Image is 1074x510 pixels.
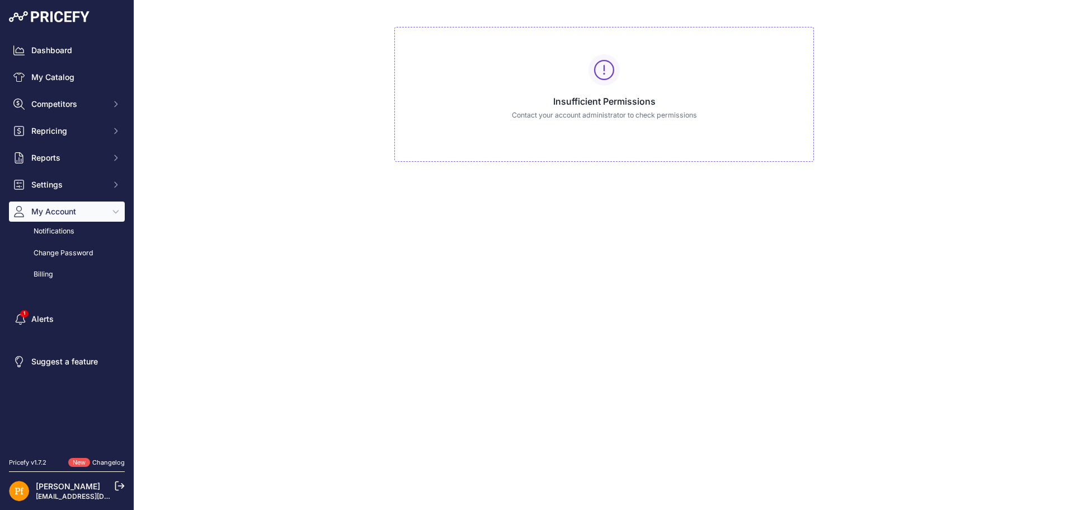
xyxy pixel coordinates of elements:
span: Reports [31,152,105,163]
button: Reports [9,148,125,168]
a: [EMAIL_ADDRESS][DOMAIN_NAME] [36,492,153,500]
a: Alerts [9,309,125,329]
img: Pricefy Logo [9,11,89,22]
span: Repricing [31,125,105,137]
h3: Insufficient Permissions [404,95,804,108]
span: Settings [31,179,105,190]
div: Pricefy v1.7.2 [9,458,46,467]
a: [PERSON_NAME] [36,481,100,491]
button: My Account [9,202,125,222]
button: Competitors [9,94,125,114]
button: Repricing [9,121,125,141]
button: Settings [9,175,125,195]
a: My Catalog [9,67,125,87]
span: My Account [31,206,105,217]
a: Suggest a feature [9,352,125,372]
p: Contact your account administrator to check permissions [404,110,804,121]
a: Notifications [9,222,125,241]
a: Dashboard [9,40,125,60]
span: Competitors [31,99,105,110]
span: New [68,458,90,467]
a: Changelog [92,458,125,466]
div: Billing [9,265,125,284]
a: Change Password [9,244,125,263]
nav: Sidebar [9,40,125,445]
